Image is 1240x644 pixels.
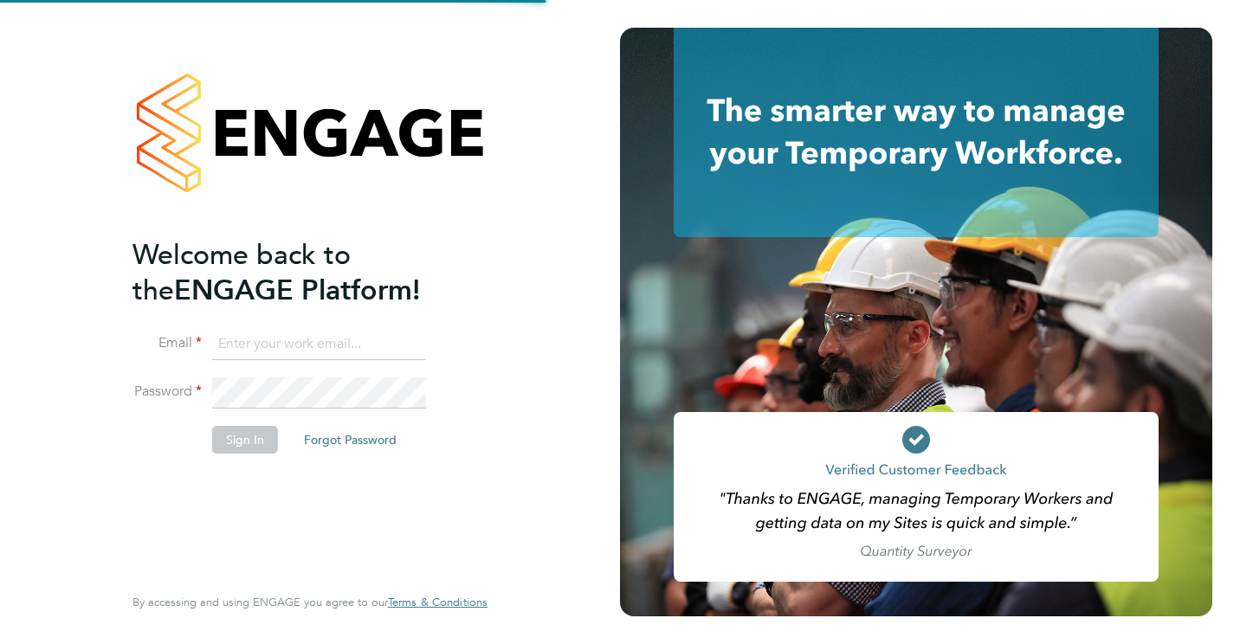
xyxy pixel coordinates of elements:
button: Sign In [212,426,278,454]
input: Enter your work email... [212,329,426,360]
label: Password [132,383,202,401]
label: Email [132,334,202,352]
a: Terms & Conditions [388,596,488,609]
h2: ENGAGE Platform! [132,237,470,308]
span: Welcome back to the [132,238,351,307]
button: Forgot Password [290,426,410,454]
span: Terms & Conditions [388,595,488,609]
span: By accessing and using ENGAGE you agree to our [132,595,488,609]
